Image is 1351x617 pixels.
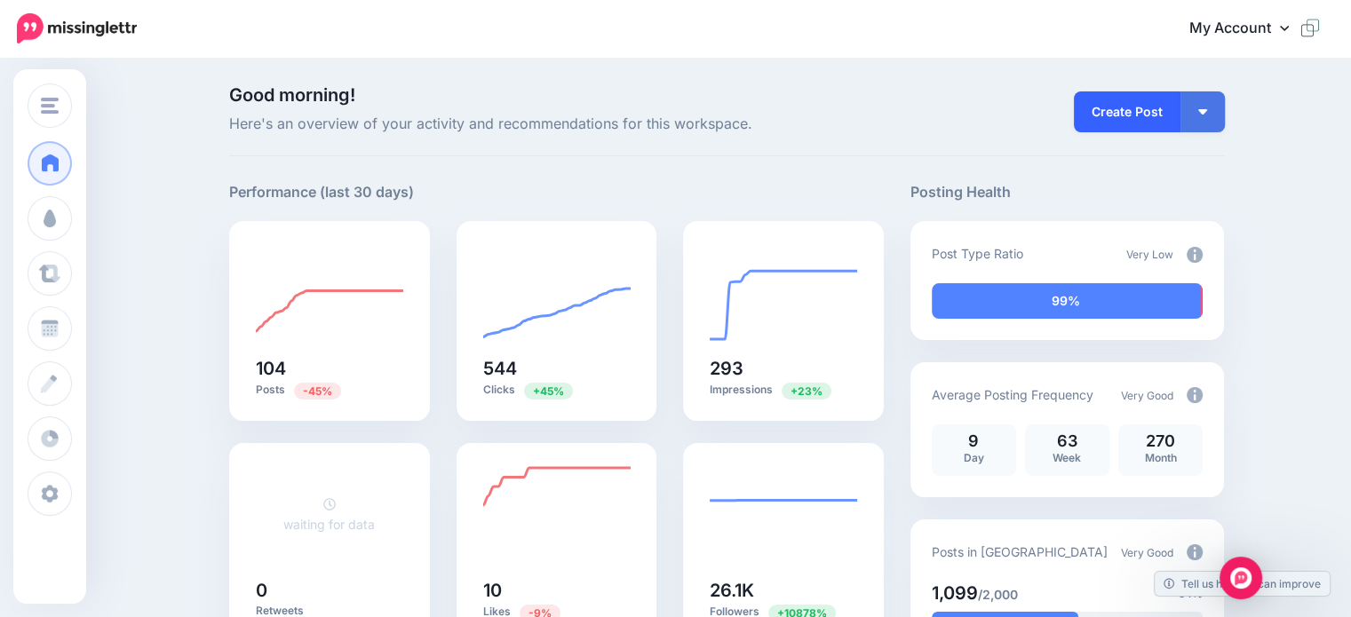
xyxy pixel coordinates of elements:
img: arrow-down-white.png [1198,109,1207,115]
span: 1,099 [932,582,978,604]
span: Month [1144,451,1176,464]
h5: Performance (last 30 days) [229,181,414,203]
span: Day [964,451,984,464]
h5: 26.1K [710,581,857,599]
span: Very Good [1121,389,1173,402]
span: Very Good [1121,546,1173,559]
div: Open Intercom Messenger [1220,557,1262,599]
p: 9 [941,433,1007,449]
p: 270 [1127,433,1194,449]
p: Posts in [GEOGRAPHIC_DATA] [932,542,1108,562]
span: Here's an overview of your activity and recommendations for this workspace. [229,113,884,136]
h5: 104 [256,360,403,377]
span: Week [1053,451,1081,464]
p: Post Type Ratio [932,243,1023,264]
span: Previous period: 376 [524,383,573,399]
div: 1% of your posts in the last 30 days have been from Curated content [1201,283,1203,319]
p: Impressions [710,382,857,399]
span: /2,000 [978,587,1018,602]
h5: 0 [256,581,403,599]
h5: 544 [483,360,631,377]
img: info-circle-grey.png [1187,247,1203,263]
p: Clicks [483,382,631,399]
h5: 293 [710,360,857,377]
p: Average Posting Frequency [932,384,1093,405]
span: Very Low [1126,248,1173,261]
img: Missinglettr [17,13,137,44]
a: Create Post [1074,91,1180,132]
span: Good morning! [229,84,355,106]
span: Previous period: 188 [294,383,341,399]
p: 63 [1034,433,1101,449]
span: Previous period: 238 [782,383,831,399]
h5: 10 [483,581,631,599]
img: info-circle-grey.png [1187,544,1203,560]
div: 99% of your posts in the last 30 days have been from Drip Campaigns [932,283,1201,319]
a: waiting for data [283,496,375,532]
h5: Posting Health [910,181,1224,203]
a: My Account [1172,7,1324,51]
a: Tell us how we can improve [1155,572,1330,596]
img: info-circle-grey.png [1187,387,1203,403]
p: Posts [256,382,403,399]
img: menu.png [41,98,59,114]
